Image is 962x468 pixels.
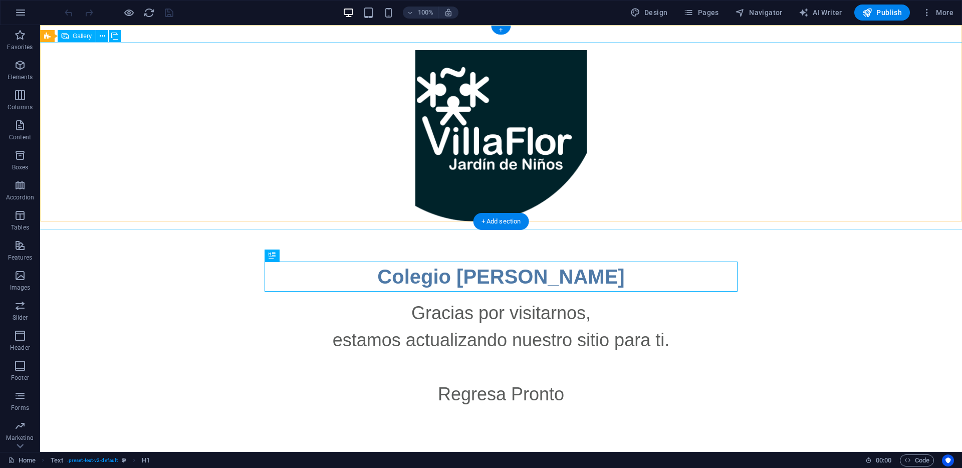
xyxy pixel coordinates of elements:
[7,43,33,51] p: Favorites
[143,7,155,19] i: Reload page
[876,454,891,466] span: 00 00
[122,457,126,463] i: This element is a customizable preset
[473,213,529,230] div: + Add section
[418,7,434,19] h6: 100%
[735,8,783,18] span: Navigator
[10,284,31,292] p: Images
[731,5,787,21] button: Navigator
[8,254,32,262] p: Features
[51,454,150,466] nav: breadcrumb
[8,73,33,81] p: Elements
[51,454,63,466] span: Click to select. Double-click to edit
[683,8,718,18] span: Pages
[491,26,511,35] div: +
[679,5,723,21] button: Pages
[11,374,29,382] p: Footer
[922,8,953,18] span: More
[143,7,155,19] button: reload
[6,434,34,442] p: Marketing
[799,8,842,18] span: AI Writer
[73,33,92,39] span: Gallery
[9,133,31,141] p: Content
[10,344,30,352] p: Header
[142,454,150,466] span: Click to select. Double-click to edit
[918,5,957,21] button: More
[6,193,34,201] p: Accordion
[630,8,668,18] span: Design
[8,454,36,466] a: Click to cancel selection. Double-click to open Pages
[626,5,672,21] button: Design
[900,454,934,466] button: Code
[942,454,954,466] button: Usercentrics
[8,103,33,111] p: Columns
[12,163,29,171] p: Boxes
[904,454,929,466] span: Code
[854,5,910,21] button: Publish
[403,7,438,19] button: 100%
[11,223,29,231] p: Tables
[883,456,884,464] span: :
[444,8,453,17] i: On resize automatically adjust zoom level to fit chosen device.
[11,404,29,412] p: Forms
[862,8,902,18] span: Publish
[626,5,672,21] div: Design (Ctrl+Alt+Y)
[795,5,846,21] button: AI Writer
[123,7,135,19] button: Click here to leave preview mode and continue editing
[67,454,118,466] span: . preset-text-v2-default
[865,454,892,466] h6: Session time
[13,314,28,322] p: Slider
